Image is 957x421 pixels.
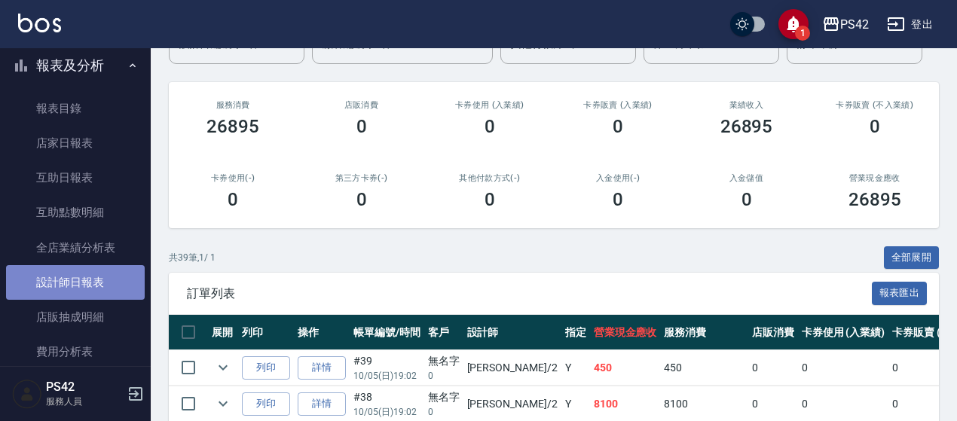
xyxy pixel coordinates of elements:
[798,350,889,386] td: 0
[298,392,346,416] a: 詳情
[748,350,798,386] td: 0
[424,315,463,350] th: 客戶
[444,173,536,183] h2: 其他付款方式(-)
[353,405,420,419] p: 10/05 (日) 19:02
[6,91,145,126] a: 報表目錄
[212,356,234,379] button: expand row
[778,9,809,39] button: save
[242,356,290,380] button: 列印
[6,126,145,160] a: 店家日報表
[884,246,940,270] button: 全部展開
[6,160,145,195] a: 互助日報表
[18,14,61,32] img: Logo
[350,315,424,350] th: 帳單編號/時間
[572,100,664,110] h2: 卡券販賣 (入業績)
[6,334,145,369] a: 費用分析表
[187,173,279,183] h2: 卡券使用(-)
[353,369,420,383] p: 10/05 (日) 19:02
[242,392,290,416] button: 列印
[700,173,792,183] h2: 入金儲值
[590,315,661,350] th: 營業現金應收
[315,100,407,110] h2: 店販消費
[169,251,216,264] p: 共 39 筆, 1 / 1
[350,350,424,386] td: #39
[590,350,661,386] td: 450
[208,315,238,350] th: 展開
[238,315,294,350] th: 列印
[444,100,536,110] h2: 卡券使用 (入業績)
[561,350,590,386] td: Y
[872,282,928,305] button: 報表匯出
[6,46,145,85] button: 報表及分析
[212,392,234,415] button: expand row
[46,380,123,395] h5: PS42
[428,369,460,383] p: 0
[485,116,495,137] h3: 0
[660,315,748,350] th: 服務消費
[206,116,259,137] h3: 26895
[485,189,495,210] h3: 0
[463,315,561,350] th: 設計師
[428,353,460,369] div: 無名字
[700,100,792,110] h2: 業績收入
[572,173,664,183] h2: 入金使用(-)
[356,116,367,137] h3: 0
[6,300,145,334] a: 店販抽成明細
[356,189,367,210] h3: 0
[463,350,561,386] td: [PERSON_NAME] /2
[428,405,460,419] p: 0
[829,100,921,110] h2: 卡券販賣 (不入業績)
[816,9,875,40] button: PS42
[795,26,810,41] span: 1
[46,395,123,408] p: 服務人員
[12,379,42,409] img: Person
[561,315,590,350] th: 指定
[660,350,748,386] td: 450
[881,11,939,38] button: 登出
[829,173,921,183] h2: 營業現金應收
[613,189,623,210] h3: 0
[872,285,928,300] a: 報表匯出
[798,315,889,350] th: 卡券使用 (入業績)
[228,189,238,210] h3: 0
[294,315,350,350] th: 操作
[315,173,407,183] h2: 第三方卡券(-)
[741,189,752,210] h3: 0
[6,195,145,230] a: 互助點數明細
[748,315,798,350] th: 店販消費
[840,15,869,34] div: PS42
[187,100,279,110] h3: 服務消費
[428,389,460,405] div: 無名字
[187,286,872,301] span: 訂單列表
[720,116,773,137] h3: 26895
[613,116,623,137] h3: 0
[6,230,145,265] a: 全店業績分析表
[298,356,346,380] a: 詳情
[6,265,145,300] a: 設計師日報表
[870,116,880,137] h3: 0
[848,189,901,210] h3: 26895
